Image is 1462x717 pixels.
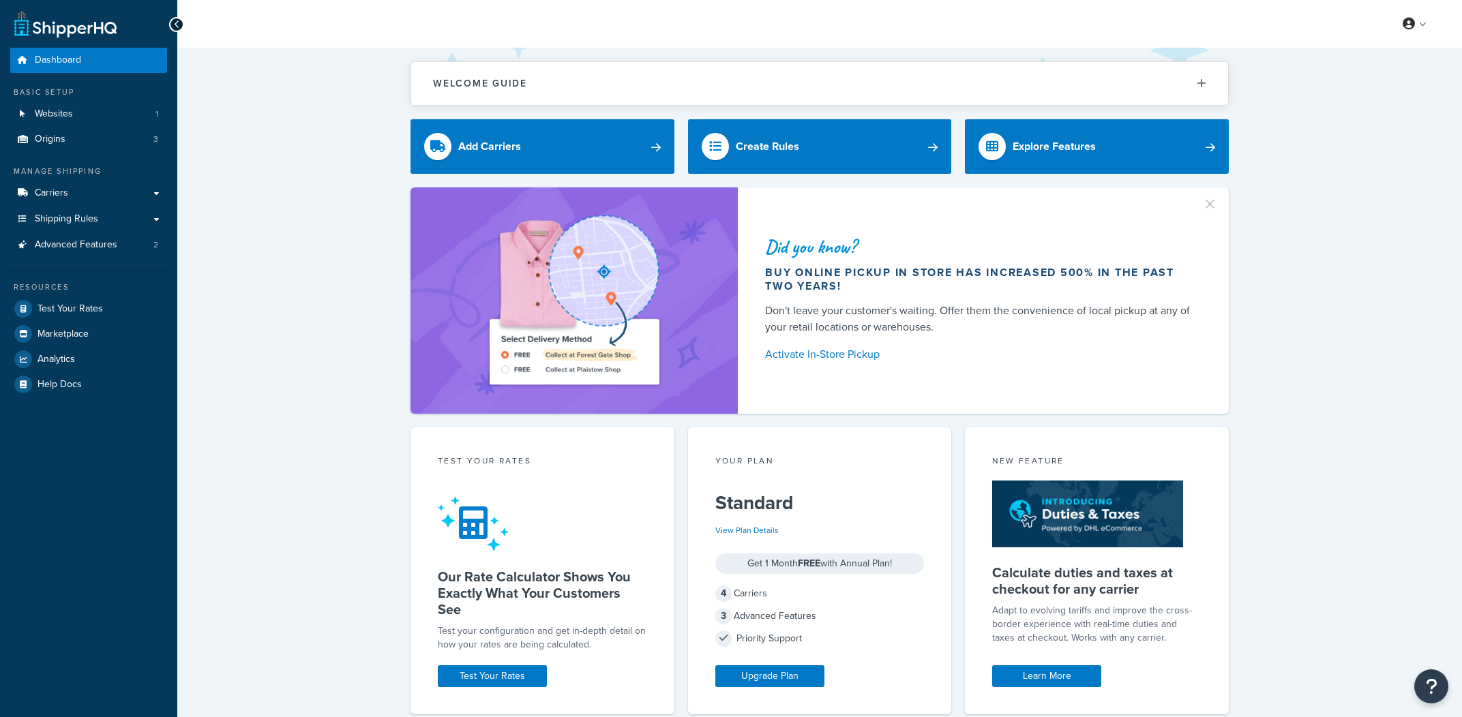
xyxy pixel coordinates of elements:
div: Create Rules [736,137,799,156]
a: Shipping Rules [10,207,167,232]
a: Websites1 [10,102,167,127]
span: Analytics [38,354,75,365]
h2: Welcome Guide [433,78,527,89]
div: Explore Features [1013,137,1096,156]
h5: Standard [715,492,925,514]
a: Help Docs [10,372,167,397]
a: View Plan Details [715,524,779,536]
span: Test Your Rates [38,303,103,315]
a: Explore Features [965,119,1229,174]
p: Adapt to evolving tariffs and improve the cross-border experience with real-time duties and taxes... [992,604,1202,645]
span: Carriers [35,187,68,199]
a: Upgrade Plan [715,665,824,687]
div: Buy online pickup in store has increased 500% in the past two years! [765,266,1196,293]
li: Origins [10,127,167,152]
button: Open Resource Center [1414,669,1448,703]
h5: Our Rate Calculator Shows You Exactly What Your Customers See [438,568,647,617]
a: Add Carriers [411,119,674,174]
button: Welcome Guide [411,62,1228,105]
a: Test Your Rates [438,665,547,687]
a: Advanced Features2 [10,232,167,258]
a: Origins3 [10,127,167,152]
div: Test your configuration and get in-depth detail on how your rates are being calculated. [438,624,647,652]
span: 3 [153,134,158,145]
div: Did you know? [765,237,1196,256]
a: Learn More [992,665,1101,687]
div: Test your rates [438,455,647,470]
span: 2 [153,239,158,251]
a: Activate In-Store Pickup [765,345,1196,364]
span: Websites [35,108,73,120]
a: Carriers [10,181,167,206]
span: Advanced Features [35,239,117,251]
div: Priority Support [715,629,925,648]
span: Dashboard [35,55,81,66]
span: 1 [155,108,158,120]
a: Dashboard [10,48,167,73]
a: Marketplace [10,322,167,346]
span: Shipping Rules [35,213,98,225]
div: Resources [10,281,167,293]
a: Create Rules [688,119,952,174]
li: Websites [10,102,167,127]
h5: Calculate duties and taxes at checkout for any carrier [992,564,1202,597]
div: Add Carriers [458,137,521,156]
div: Carriers [715,584,925,603]
span: Help Docs [38,379,82,391]
div: Get 1 Month with Annual Plan! [715,553,925,574]
li: Advanced Features [10,232,167,258]
div: New Feature [992,455,1202,470]
div: Your Plan [715,455,925,470]
span: Origins [35,134,65,145]
div: Manage Shipping [10,166,167,177]
span: Marketplace [38,329,89,340]
div: Don't leave your customer's waiting. Offer them the convenience of local pickup at any of your re... [765,303,1196,335]
div: Basic Setup [10,87,167,98]
strong: FREE [798,556,820,570]
img: ad-shirt-map-b0359fc47e01cab431d101c4b569394f6a03f54285957d908178d52f29eb9668.png [451,208,698,393]
div: Advanced Features [715,607,925,626]
span: 4 [715,585,732,602]
a: Analytics [10,347,167,371]
a: Test Your Rates [10,296,167,321]
span: 3 [715,608,732,624]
